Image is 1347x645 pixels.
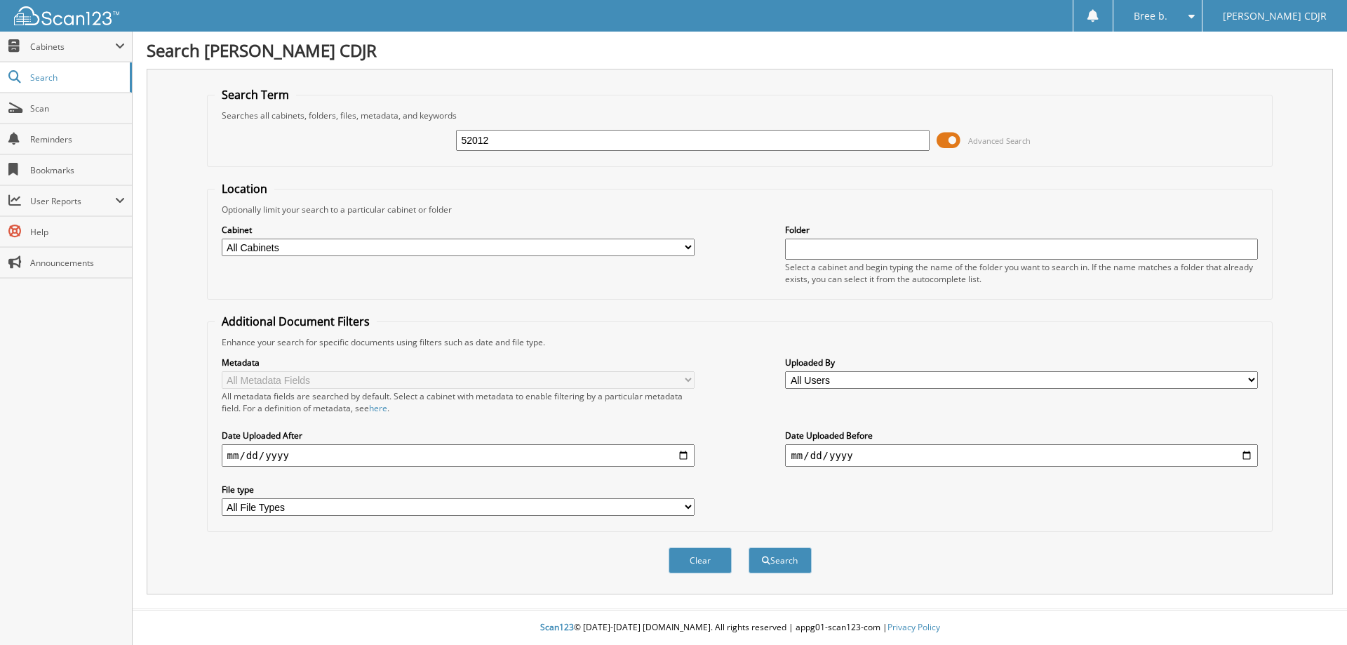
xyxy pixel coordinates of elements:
div: Optionally limit your search to a particular cabinet or folder [215,204,1266,215]
div: All metadata fields are searched by default. Select a cabinet with metadata to enable filtering b... [222,390,695,414]
span: Scan123 [540,621,574,633]
a: here [369,402,387,414]
span: [PERSON_NAME] CDJR [1223,12,1327,20]
label: Uploaded By [785,357,1258,368]
a: Privacy Policy [887,621,940,633]
span: Cabinets [30,41,115,53]
label: Folder [785,224,1258,236]
label: File type [222,484,695,496]
span: User Reports [30,195,115,207]
span: Search [30,72,123,84]
legend: Additional Document Filters [215,314,377,329]
h1: Search [PERSON_NAME] CDJR [147,39,1333,62]
legend: Search Term [215,87,296,102]
span: Advanced Search [968,135,1031,146]
div: Select a cabinet and begin typing the name of the folder you want to search in. If the name match... [785,261,1258,285]
span: Help [30,226,125,238]
span: Bookmarks [30,164,125,176]
span: Scan [30,102,125,114]
input: start [222,444,695,467]
iframe: Chat Widget [1277,578,1347,645]
span: Reminders [30,133,125,145]
img: scan123-logo-white.svg [14,6,119,25]
label: Cabinet [222,224,695,236]
button: Clear [669,547,732,573]
button: Search [749,547,812,573]
span: Bree b. [1134,12,1167,20]
div: Enhance your search for specific documents using filters such as date and file type. [215,336,1266,348]
legend: Location [215,181,274,197]
div: © [DATE]-[DATE] [DOMAIN_NAME]. All rights reserved | appg01-scan123-com | [133,611,1347,645]
span: Announcements [30,257,125,269]
label: Date Uploaded After [222,430,695,441]
label: Metadata [222,357,695,368]
input: end [785,444,1258,467]
label: Date Uploaded Before [785,430,1258,441]
div: Searches all cabinets, folders, files, metadata, and keywords [215,109,1266,121]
